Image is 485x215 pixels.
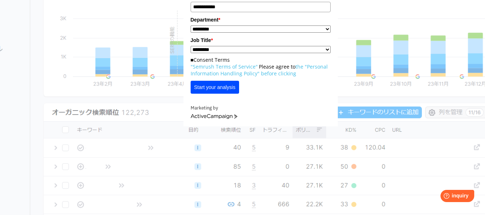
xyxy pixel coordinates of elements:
font: ■Consent Terms [191,56,230,63]
font: Department [191,17,219,23]
a: the "Personal Information Handling Policy" before clicking [191,63,328,77]
button: Start your analysis [191,81,239,94]
font: Start your analysis [194,84,235,90]
a: "Semrush Terms of Service" [191,63,258,70]
font: Marketing by [191,105,218,111]
font: Please agree to [259,63,295,70]
iframe: Help widget launcher [421,187,477,207]
font: Job Title [191,37,211,43]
